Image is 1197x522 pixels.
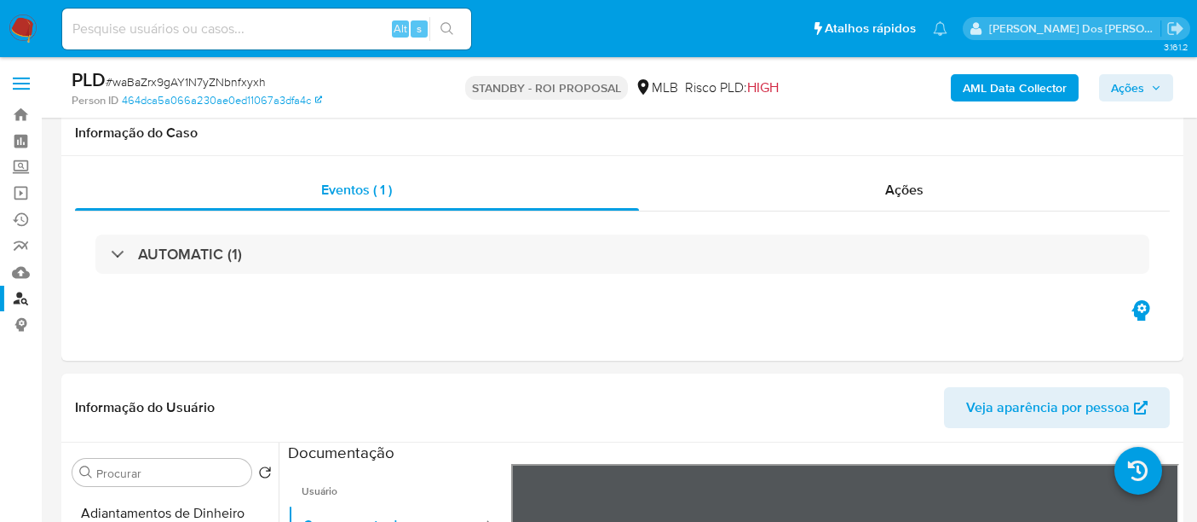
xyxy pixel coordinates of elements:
a: Sair [1166,20,1184,38]
span: Ações [885,180,924,200]
div: MLB [635,78,678,97]
span: Ações [1111,74,1144,101]
span: Eventos ( 1 ) [321,180,392,200]
span: Risco PLD: [685,78,779,97]
button: Retornar ao pedido padrão [258,466,272,484]
div: AUTOMATIC (1) [95,235,1149,274]
b: Person ID [72,93,118,108]
span: Veja aparência por pessoa [966,387,1130,428]
h1: Informação do Usuário [75,399,215,416]
button: Veja aparência por pessoa [944,387,1170,428]
span: # waBaZrx9gAY1N7yZNbnfxyxh [106,73,266,90]
input: Pesquise usuários ou casos... [62,18,471,40]
button: Ações [1099,74,1173,101]
b: AML Data Collector [963,74,1067,101]
a: 464dca5a066a230ae0ed11067a3dfa4c [122,93,322,108]
input: Procurar [96,466,245,481]
h1: Informação do Caso [75,125,1170,142]
span: Atalhos rápidos [825,20,916,38]
b: PLD [72,66,106,93]
button: AML Data Collector [951,74,1079,101]
a: Notificações [933,21,947,36]
span: HIGH [747,78,779,97]
p: STANDBY - ROI PROPOSAL [465,76,628,100]
span: s [417,20,422,37]
span: Alt [394,20,407,37]
button: search-icon [429,17,464,41]
p: renato.lopes@mercadopago.com.br [989,20,1161,37]
h3: AUTOMATIC (1) [138,245,242,264]
button: Procurar [79,466,93,479]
